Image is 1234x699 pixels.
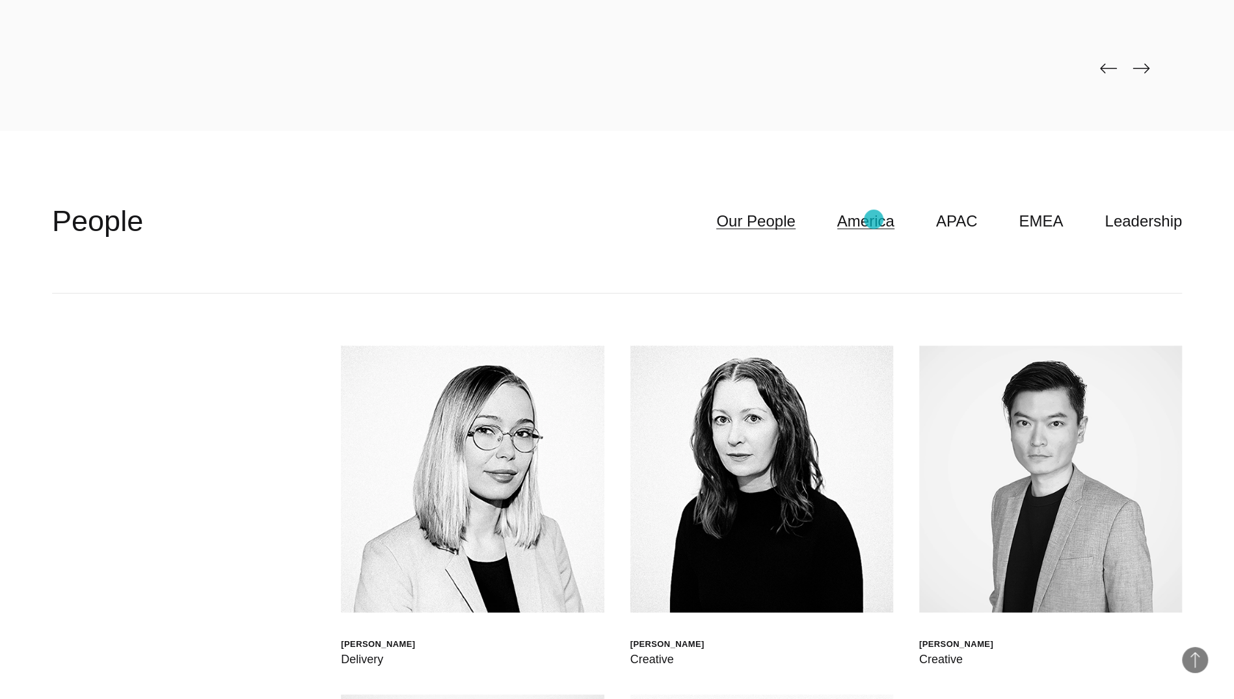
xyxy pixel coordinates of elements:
img: Daniel Ng [919,346,1182,612]
div: [PERSON_NAME] [630,638,704,650]
img: Jen Higgins [630,346,893,612]
img: page-next-black.png [1133,63,1149,74]
img: page-back-black.png [1100,63,1117,74]
h2: People [52,202,143,241]
a: EMEA [1019,209,1063,234]
div: Delivery [341,650,415,668]
a: Leadership [1105,209,1182,234]
a: Our People [716,209,795,234]
a: APAC [936,209,978,234]
a: America [837,209,894,234]
img: Walt Drkula [341,346,604,612]
div: [PERSON_NAME] [919,638,993,650]
div: Creative [919,650,993,668]
div: Creative [630,650,704,668]
button: Back to Top [1182,647,1208,673]
div: [PERSON_NAME] [341,638,415,650]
